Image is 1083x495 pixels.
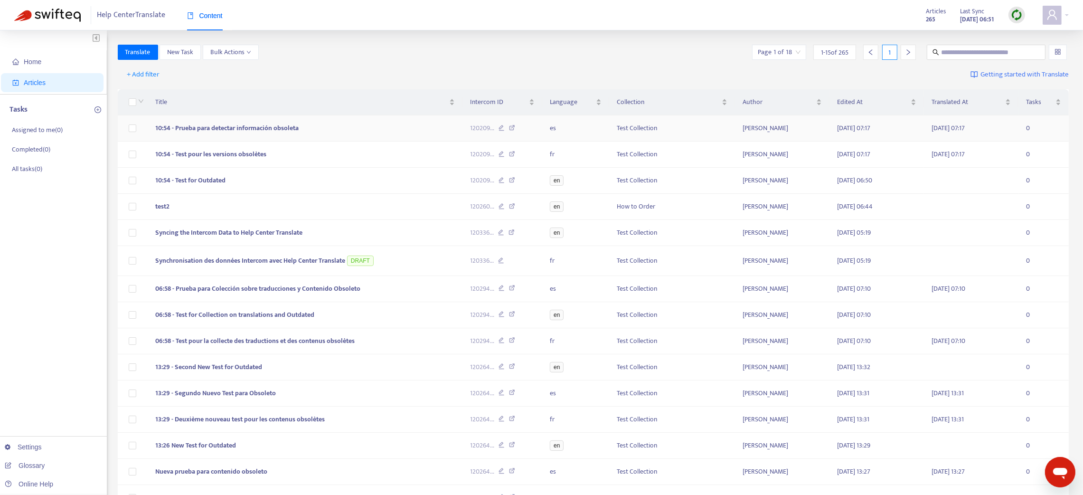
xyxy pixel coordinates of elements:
[542,142,609,168] td: fr
[609,381,735,407] td: Test Collection
[932,49,939,56] span: search
[118,45,158,60] button: Translate
[837,388,869,399] span: [DATE] 13:31
[837,97,909,107] span: Edited At
[837,283,871,294] span: [DATE] 07:10
[980,69,1069,80] span: Getting started with Translate
[609,328,735,354] td: Test Collection
[550,175,564,186] span: en
[470,388,494,399] span: 120264 ...
[926,14,936,25] strong: 265
[187,12,194,19] span: book
[24,58,41,66] span: Home
[837,123,870,133] span: [DATE] 07:17
[155,175,226,186] span: 10:54 - Test for Outdated
[932,283,965,294] span: [DATE] 07:10
[735,168,829,194] td: [PERSON_NAME]
[542,246,609,276] td: fr
[926,6,946,17] span: Articles
[735,194,829,220] td: [PERSON_NAME]
[138,98,144,104] span: down
[1018,354,1069,381] td: 0
[609,115,735,142] td: Test Collection
[924,89,1018,115] th: Translated At
[210,47,251,57] span: Bulk Actions
[609,142,735,168] td: Test Collection
[160,45,201,60] button: New Task
[609,246,735,276] td: Test Collection
[821,48,848,57] span: 1 - 15 of 265
[1018,328,1069,354] td: 0
[932,466,965,477] span: [DATE] 13:27
[155,309,314,320] span: 06:58 - Test for Collection on translations and Outdated
[735,246,829,276] td: [PERSON_NAME]
[1018,168,1069,194] td: 0
[470,256,494,266] span: 120336 ...
[609,433,735,459] td: Test Collection
[1018,89,1069,115] th: Tasks
[867,49,874,56] span: left
[735,354,829,381] td: [PERSON_NAME]
[932,149,965,160] span: [DATE] 07:17
[187,12,223,19] span: Content
[609,220,735,246] td: Test Collection
[9,104,28,115] p: Tasks
[735,89,829,115] th: Author
[837,255,871,266] span: [DATE] 05:19
[1018,246,1069,276] td: 0
[470,228,494,238] span: 120336 ...
[735,328,829,354] td: [PERSON_NAME]
[609,407,735,433] td: Test Collection
[1018,194,1069,220] td: 0
[12,79,19,86] span: account-book
[735,276,829,302] td: [PERSON_NAME]
[882,45,897,60] div: 1
[1018,459,1069,485] td: 0
[1011,9,1023,21] img: sync.dc5367851b00ba804db3.png
[735,459,829,485] td: [PERSON_NAME]
[127,69,160,80] span: + Add filter
[347,256,374,266] span: DRAFT
[932,123,965,133] span: [DATE] 07:17
[155,97,447,107] span: Title
[470,175,494,186] span: 120209 ...
[1018,276,1069,302] td: 0
[829,89,924,115] th: Edited At
[970,67,1069,82] a: Getting started with Translate
[837,149,870,160] span: [DATE] 07:17
[735,381,829,407] td: [PERSON_NAME]
[155,388,276,399] span: 13:29 - Segundo Nuevo Test para Obsoleto
[155,335,355,346] span: 06:58 - Test pour la collecte des traductions et des contenus obsolètes
[837,175,872,186] span: [DATE] 06:50
[1018,220,1069,246] td: 0
[470,97,527,107] span: Intercom ID
[932,335,965,346] span: [DATE] 07:10
[1018,115,1069,142] td: 0
[1026,97,1054,107] span: Tasks
[470,284,494,294] span: 120294 ...
[932,388,964,399] span: [DATE] 13:31
[470,201,494,212] span: 120260 ...
[12,58,19,65] span: home
[470,414,494,425] span: 120264 ...
[12,125,63,135] p: Assigned to me ( 0 )
[470,149,494,160] span: 120209 ...
[155,414,325,425] span: 13:29 - Deuxième nouveau test pour les contenus obsolètes
[837,414,869,425] span: [DATE] 13:31
[155,123,299,133] span: 10:54 - Prueba para detectar información obsoleta
[155,201,170,212] span: test2
[542,381,609,407] td: es
[905,49,912,56] span: right
[155,466,267,477] span: Nueva prueba para contenido obsoleto
[470,440,494,451] span: 120264 ...
[94,106,101,113] span: plus-circle
[542,328,609,354] td: fr
[609,168,735,194] td: Test Collection
[1018,407,1069,433] td: 0
[735,407,829,433] td: [PERSON_NAME]
[932,97,1003,107] span: Translated At
[1018,433,1069,459] td: 0
[542,407,609,433] td: fr
[5,443,42,451] a: Settings
[961,14,994,25] strong: [DATE] 06:51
